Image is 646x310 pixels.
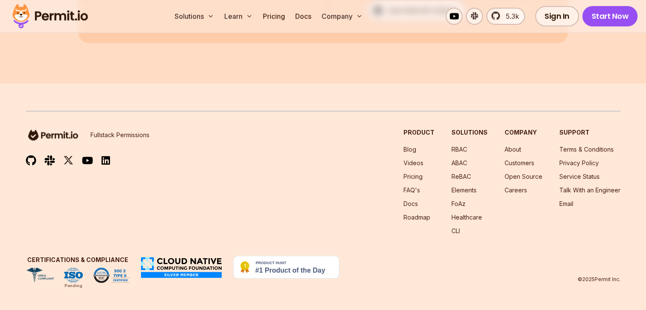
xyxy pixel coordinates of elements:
h3: Certifications & Compliance [26,256,130,264]
a: Privacy Policy [559,159,599,166]
a: ABAC [451,159,467,166]
img: logo [26,128,80,142]
img: github [26,155,36,166]
a: Customers [505,159,534,166]
button: Learn [221,8,256,25]
a: Careers [505,186,527,194]
a: Sign In [535,6,579,26]
h3: Support [559,128,621,137]
h3: Company [505,128,542,137]
img: HIPAA [26,268,54,283]
img: ISO [64,268,83,283]
a: FAQ's [403,186,420,194]
div: Pending [65,282,82,289]
img: slack [45,155,55,166]
a: 5.3k [486,8,525,25]
img: Permit logo [8,2,92,31]
img: linkedin [102,155,110,165]
a: Service Status [559,173,600,180]
img: SOC [93,268,130,283]
button: Company [318,8,366,25]
button: Solutions [171,8,217,25]
a: Talk With an Engineer [559,186,621,194]
a: Elements [451,186,477,194]
a: Email [559,200,573,207]
p: © 2025 Permit Inc. [578,276,621,283]
span: 5.3k [501,11,519,21]
a: Start Now [582,6,638,26]
a: Pricing [403,173,423,180]
h3: Product [403,128,434,137]
img: youtube [82,155,93,165]
a: Docs [403,200,418,207]
a: Terms & Conditions [559,146,614,153]
a: Videos [403,159,423,166]
a: Healthcare [451,214,482,221]
a: Open Source [505,173,542,180]
a: Blog [403,146,416,153]
a: Docs [292,8,315,25]
a: ReBAC [451,173,471,180]
a: Roadmap [403,214,430,221]
a: About [505,146,521,153]
a: RBAC [451,146,467,153]
a: FoAz [451,200,465,207]
a: CLI [451,227,460,234]
a: Pricing [260,8,288,25]
img: Permit.io - Never build permissions again | Product Hunt [233,256,339,279]
img: twitter [63,155,73,166]
p: Fullstack Permissions [90,131,150,139]
h3: Solutions [451,128,488,137]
